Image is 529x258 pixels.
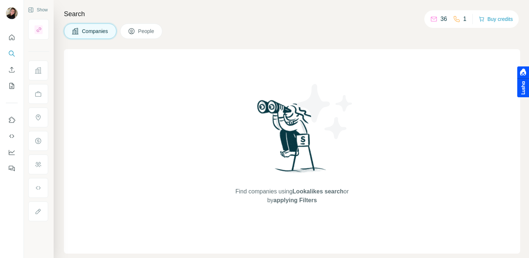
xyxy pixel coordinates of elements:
[6,113,18,127] button: Use Surfe on LinkedIn
[6,47,18,60] button: Search
[254,98,330,180] img: Surfe Illustration - Woman searching with binoculars
[64,9,520,19] h4: Search
[440,15,447,23] p: 36
[273,197,317,203] span: applying Filters
[6,146,18,159] button: Dashboard
[6,162,18,175] button: Feedback
[6,130,18,143] button: Use Surfe API
[463,15,467,23] p: 1
[82,28,109,35] span: Companies
[138,28,155,35] span: People
[479,14,513,24] button: Buy credits
[6,63,18,76] button: Enrich CSV
[6,79,18,92] button: My lists
[6,31,18,44] button: Quick start
[233,187,351,205] span: Find companies using or by
[292,188,343,195] span: Lookalikes search
[6,7,18,19] img: Avatar
[292,79,358,145] img: Surfe Illustration - Stars
[23,4,53,15] button: Show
